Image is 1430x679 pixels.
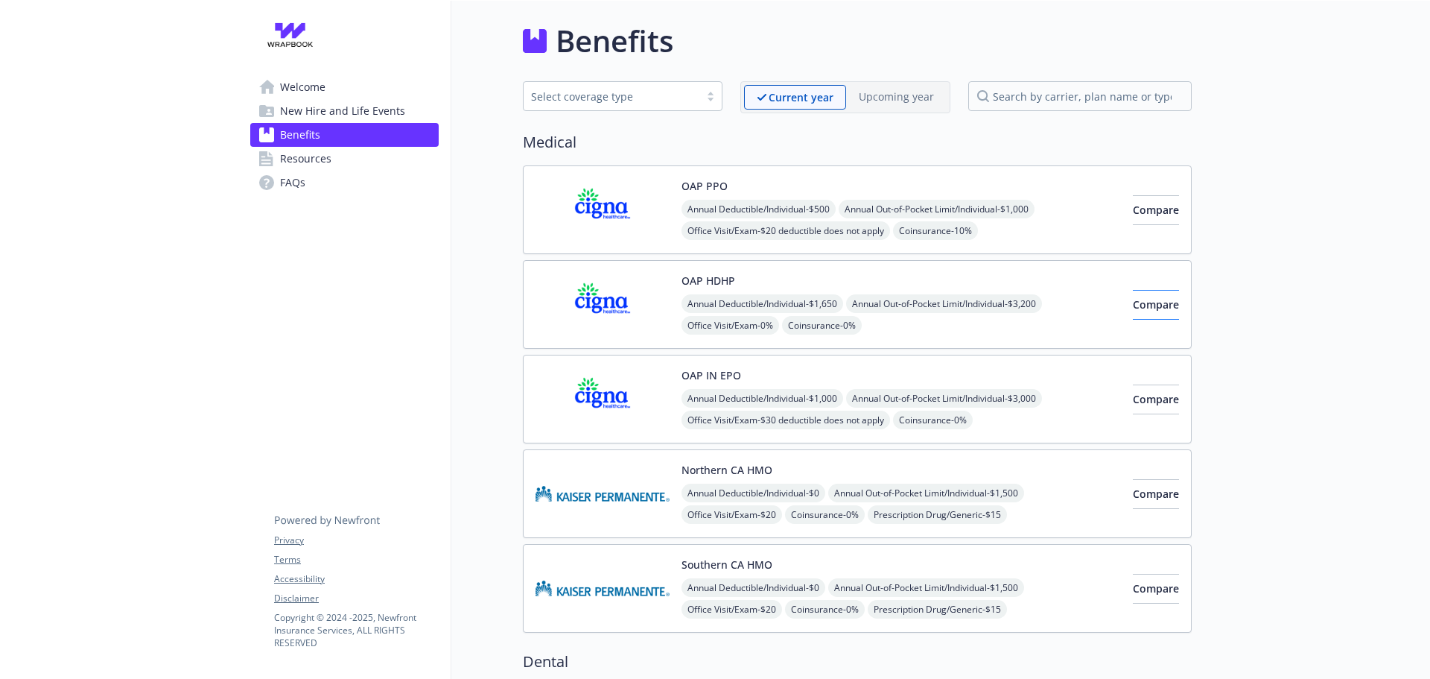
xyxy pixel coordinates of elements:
span: Annual Deductible/Individual - $1,000 [681,389,843,408]
a: New Hire and Life Events [250,99,439,123]
span: Prescription Drug/Generic - $15 [868,505,1007,524]
h2: Dental [523,651,1192,673]
button: OAP PPO [681,178,728,194]
span: Office Visit/Exam - $20 deductible does not apply [681,221,890,240]
span: Annual Out-of-Pocket Limit/Individual - $1,000 [839,200,1035,218]
p: Current year [769,89,833,105]
button: Compare [1133,479,1179,509]
span: Welcome [280,75,325,99]
button: Compare [1133,195,1179,225]
button: Southern CA HMO [681,557,772,572]
span: Compare [1133,581,1179,596]
a: Welcome [250,75,439,99]
span: Office Visit/Exam - 0% [681,316,779,335]
span: Office Visit/Exam - $30 deductible does not apply [681,411,890,429]
span: Upcoming year [846,85,947,110]
span: FAQs [280,171,305,195]
span: Annual Deductible/Individual - $500 [681,200,836,218]
a: Benefits [250,123,439,147]
span: Prescription Drug/Generic - $15 [868,600,1007,619]
a: Accessibility [274,572,438,586]
span: Office Visit/Exam - $20 [681,600,782,619]
a: Privacy [274,534,438,547]
span: Compare [1133,297,1179,312]
span: Coinsurance - 0% [893,411,973,429]
button: Compare [1133,290,1179,320]
span: Coinsurance - 0% [782,316,862,335]
img: Kaiser Permanente Insurance Company carrier logo [536,462,670,525]
span: Coinsurance - 10% [893,221,978,240]
span: Office Visit/Exam - $20 [681,505,782,524]
p: Upcoming year [859,89,934,104]
button: OAP HDHP [681,273,735,288]
a: Terms [274,553,438,566]
a: Disclaimer [274,592,438,605]
span: Compare [1133,203,1179,217]
span: Coinsurance - 0% [785,600,865,619]
span: Annual Out-of-Pocket Limit/Individual - $3,200 [846,294,1042,313]
span: Resources [280,147,331,171]
button: Northern CA HMO [681,462,772,478]
button: Compare [1133,385,1179,414]
span: Annual Deductible/Individual - $1,650 [681,294,843,313]
p: Copyright © 2024 - 2025 , Newfront Insurance Services, ALL RIGHTS RESERVED [274,611,438,649]
span: Annual Out-of-Pocket Limit/Individual - $3,000 [846,389,1042,408]
a: FAQs [250,171,439,195]
button: Compare [1133,574,1179,604]
img: Kaiser Permanente Insurance Company carrier logo [536,557,670,620]
div: Select coverage type [531,89,692,104]
span: Annual Out-of-Pocket Limit/Individual - $1,500 [828,578,1024,597]
img: CIGNA carrier logo [536,273,670,336]
h2: Medical [523,131,1192,154]
span: New Hire and Life Events [280,99,405,123]
input: search by carrier, plan name or type [968,81,1192,111]
span: Annual Out-of-Pocket Limit/Individual - $1,500 [828,484,1024,502]
span: Annual Deductible/Individual - $0 [681,484,825,502]
h1: Benefits [556,19,673,63]
img: CIGNA carrier logo [536,178,670,241]
span: Benefits [280,123,320,147]
button: OAP IN EPO [681,367,741,383]
span: Compare [1133,487,1179,501]
a: Resources [250,147,439,171]
img: CIGNA carrier logo [536,367,670,431]
span: Coinsurance - 0% [785,505,865,524]
span: Compare [1133,392,1179,406]
span: Annual Deductible/Individual - $0 [681,578,825,597]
